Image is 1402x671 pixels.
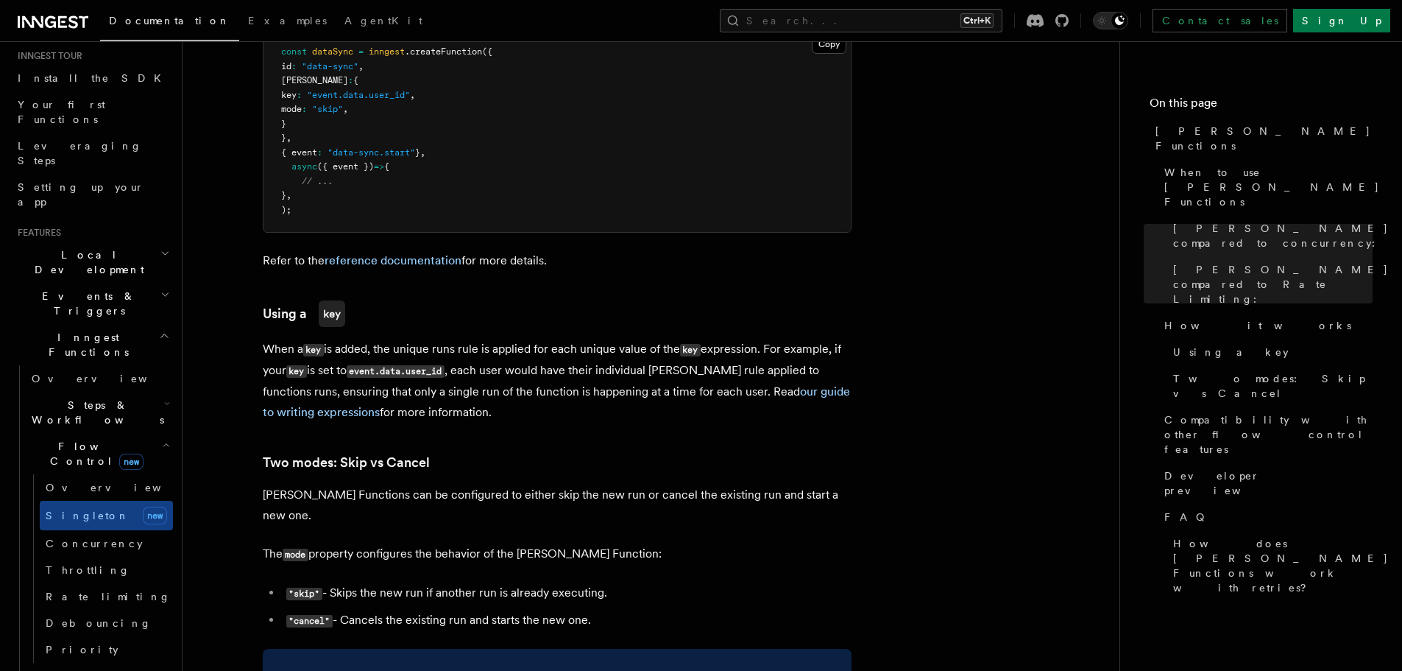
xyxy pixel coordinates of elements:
[291,61,297,71] span: :
[248,15,327,27] span: Examples
[26,365,173,392] a: Overview
[18,140,142,166] span: Leveraging Steps
[46,564,130,576] span: Throttling
[263,339,852,423] p: When a is added, the unique runs rule is applied for each unique value of the expression. For exa...
[46,482,197,493] span: Overview
[369,46,405,57] span: inngest
[281,205,291,215] span: );
[46,591,171,603] span: Rate limiting
[281,61,291,71] span: id
[12,242,173,283] button: Local Development
[960,13,994,28] kbd: Ctrl+K
[374,161,384,172] span: =>
[12,247,160,277] span: Local Development
[40,610,173,636] a: Debouncing
[317,161,374,172] span: ({ event })
[40,474,173,501] a: Overview
[347,365,445,378] code: event.data.user_id
[12,133,173,174] a: Leveraging Steps
[18,72,170,84] span: Install the SDK
[720,9,1002,32] button: Search...Ctrl+K
[302,176,333,186] span: // ...
[1293,9,1390,32] a: Sign Up
[40,530,173,557] a: Concurrency
[1158,463,1373,504] a: Developer preview
[12,227,61,239] span: Features
[26,433,173,474] button: Flow Controlnew
[119,454,144,470] span: new
[46,510,130,521] span: Singleton
[1150,118,1373,159] a: [PERSON_NAME] Functions
[319,301,345,327] code: key
[109,15,230,27] span: Documentation
[286,133,291,143] span: ,
[358,61,364,71] span: ,
[283,549,308,561] code: mode
[263,301,345,327] a: Using akey
[303,344,324,356] code: key
[12,289,160,318] span: Events & Triggers
[1153,9,1287,32] a: Contact sales
[282,583,852,604] li: - Skips the new run if another run is already executing.
[317,147,322,158] span: :
[286,588,322,600] code: "skip"
[40,557,173,583] a: Throttling
[281,147,317,158] span: { event
[40,583,173,610] a: Rate limiting
[32,373,183,384] span: Overview
[263,485,852,526] p: [PERSON_NAME] Functions can be configured to either skip the new run or cancel the existing run a...
[420,147,425,158] span: ,
[812,35,846,54] button: Copy
[302,61,358,71] span: "data-sync"
[1167,256,1373,312] a: [PERSON_NAME] compared to Rate Limiting:
[18,99,105,125] span: Your first Functions
[263,250,852,271] p: Refer to the for more details.
[1150,94,1373,118] h4: On this page
[282,610,852,631] li: - Cancels the existing run and starts the new one.
[405,46,482,57] span: .createFunction
[1158,159,1373,215] a: When to use [PERSON_NAME] Functions
[286,365,307,378] code: key
[291,161,317,172] span: async
[40,501,173,530] a: Singletonnew
[1167,215,1373,256] a: [PERSON_NAME] compared to concurrency:
[1173,371,1373,401] span: Two modes: Skip vs Cancel
[302,104,307,114] span: :
[1158,312,1373,339] a: How it works
[1164,318,1351,333] span: How it works
[26,474,173,663] div: Flow Controlnew
[1155,124,1373,153] span: [PERSON_NAME] Functions
[263,544,852,565] p: The property configures the behavior of the [PERSON_NAME] Function:
[281,190,286,200] span: }
[1093,12,1128,29] button: Toggle dark mode
[353,75,358,85] span: {
[26,439,162,468] span: Flow Control
[12,324,173,365] button: Inngest Functions
[46,644,118,656] span: Priority
[1164,165,1380,209] span: When to use [PERSON_NAME] Functions
[12,283,173,324] button: Events & Triggers
[1164,468,1373,498] span: Developer preview
[281,46,307,57] span: const
[1173,536,1389,595] span: How does [PERSON_NAME] Functions work with retries?
[281,75,348,85] span: [PERSON_NAME]
[1164,412,1373,457] span: Compatibility with other flow control features
[325,253,461,267] a: reference documentation
[297,90,302,100] span: :
[12,65,173,91] a: Install the SDK
[1167,339,1373,365] a: Using a key
[1158,504,1373,530] a: FAQ
[312,46,353,57] span: dataSync
[348,75,353,85] span: :
[12,174,173,215] a: Setting up your app
[263,452,430,473] a: Two modes: Skip vs Cancel
[281,90,297,100] span: key
[26,392,173,433] button: Steps & Workflows
[1167,365,1373,407] a: Two modes: Skip vs Cancel
[12,50,82,62] span: Inngest tour
[281,104,302,114] span: mode
[1173,345,1289,359] span: Using a key
[307,90,410,100] span: "event.data.user_id"
[46,538,143,549] span: Concurrency
[384,161,389,172] span: {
